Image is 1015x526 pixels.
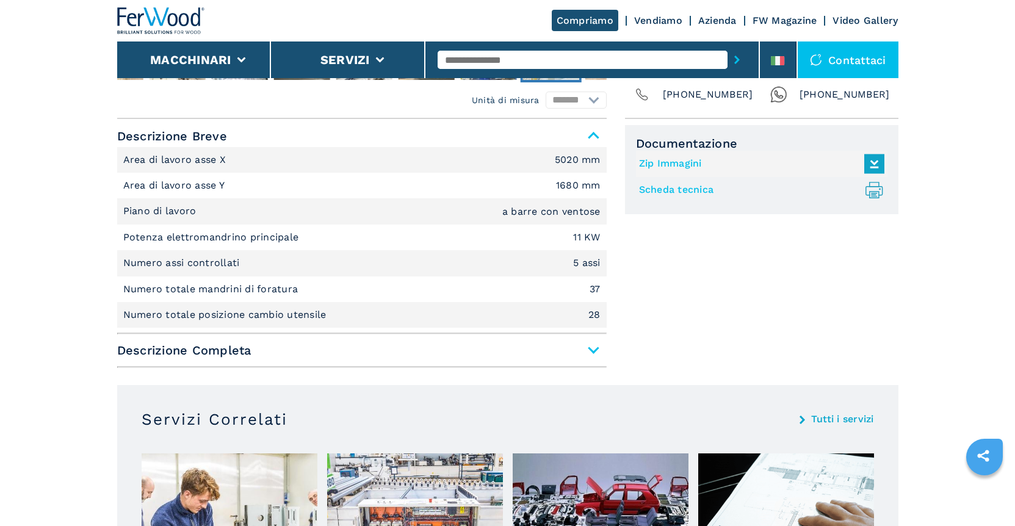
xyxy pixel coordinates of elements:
a: Vendiamo [634,15,682,26]
button: Servizi [320,52,370,67]
div: Contattaci [798,41,898,78]
a: Scheda tecnica [639,180,878,200]
em: 5020 mm [555,155,601,165]
a: Azienda [698,15,737,26]
a: FW Magazine [753,15,817,26]
a: Compriamo [552,10,618,31]
p: Area di lavoro asse Y [123,179,228,192]
img: Contattaci [810,54,822,66]
p: Numero assi controllati [123,256,243,270]
span: Descrizione Completa [117,339,607,361]
em: 5 assi [573,258,601,268]
em: 28 [588,310,601,320]
p: Numero totale mandrini di foratura [123,283,302,296]
button: submit-button [728,46,746,74]
p: Area di lavoro asse X [123,153,229,167]
img: Ferwood [117,7,205,34]
img: Whatsapp [770,86,787,103]
span: Documentazione [636,136,887,151]
a: Tutti i servizi [811,414,874,424]
a: Zip Immagini [639,154,878,174]
a: sharethis [968,441,999,471]
span: [PHONE_NUMBER] [800,86,890,103]
iframe: Chat [963,471,1006,517]
em: a barre con ventose [502,207,601,217]
img: Phone [634,86,651,103]
p: Potenza elettromandrino principale [123,231,302,244]
div: Descrizione Breve [117,147,607,328]
span: [PHONE_NUMBER] [663,86,753,103]
button: Macchinari [150,52,231,67]
em: 37 [590,284,601,294]
span: Descrizione Breve [117,125,607,147]
p: Numero totale posizione cambio utensile [123,308,330,322]
p: Piano di lavoro [123,204,200,218]
h3: Servizi Correlati [142,409,287,429]
a: Video Gallery [833,15,898,26]
em: 1680 mm [556,181,601,190]
em: Unità di misura [472,94,540,106]
em: 11 KW [573,232,600,242]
